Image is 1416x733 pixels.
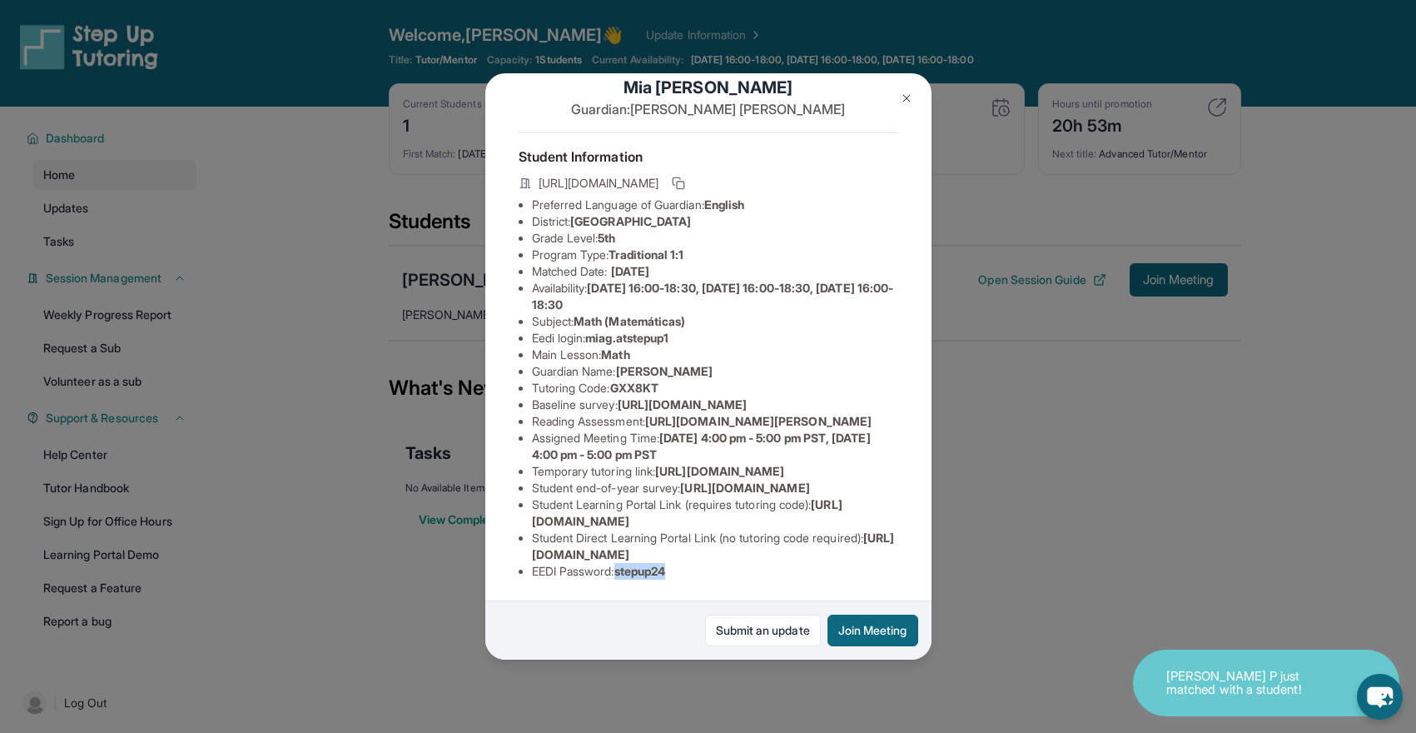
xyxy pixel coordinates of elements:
span: GXX8KT [610,381,658,395]
li: Eedi login : [532,330,898,347]
li: Program Type: [532,247,898,263]
span: [URL][DOMAIN_NAME] [655,464,784,478]
li: Tutoring Code : [532,380,898,396]
li: Student Learning Portal Link (requires tutoring code) : [532,496,898,530]
p: Guardian: [PERSON_NAME] [PERSON_NAME] [519,99,898,119]
li: District: [532,213,898,230]
li: Temporary tutoring link : [532,463,898,480]
span: Math (Matemáticas) [574,314,685,328]
button: Copy link [668,173,688,193]
li: Matched Date: [532,263,898,280]
li: Availability: [532,280,898,313]
span: Math [601,347,629,362]
span: [DATE] 4:00 pm - 5:00 pm PST, [DATE] 4:00 pm - 5:00 pm PST [532,431,871,461]
a: Submit an update [705,615,821,646]
li: Baseline survey : [532,396,898,413]
li: Subject : [532,313,898,330]
span: [URL][DOMAIN_NAME] [539,175,658,192]
li: Reading Assessment : [532,413,898,430]
h1: Mia [PERSON_NAME] [519,76,898,99]
span: [GEOGRAPHIC_DATA] [570,214,691,228]
li: EEDI Password : [532,563,898,580]
p: [PERSON_NAME] P just matched with a student! [1166,670,1333,697]
h4: Student Information [519,147,898,167]
span: miag.atstepup1 [585,331,668,345]
span: stepup24 [614,564,666,578]
li: Guardian Name : [532,363,898,380]
li: Assigned Meeting Time : [532,430,898,463]
button: chat-button [1357,674,1403,720]
li: Main Lesson : [532,347,898,363]
span: [URL][DOMAIN_NAME] [618,397,747,411]
li: Student Direct Learning Portal Link (no tutoring code required) : [532,530,898,563]
span: [PERSON_NAME] [616,364,713,378]
span: [DATE] 16:00-18:30, [DATE] 16:00-18:30, [DATE] 16:00-18:30 [532,281,894,312]
span: [URL][DOMAIN_NAME] [680,481,809,495]
li: Student end-of-year survey : [532,480,898,496]
img: Close Icon [900,92,913,105]
span: Traditional 1:1 [609,247,683,262]
span: [URL][DOMAIN_NAME][PERSON_NAME] [645,414,872,428]
li: Grade Level: [532,230,898,247]
button: Join Meeting [827,615,918,646]
span: 5th [598,231,615,245]
li: Preferred Language of Guardian: [532,197,898,213]
span: [DATE] [611,264,649,278]
span: English [704,197,745,212]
